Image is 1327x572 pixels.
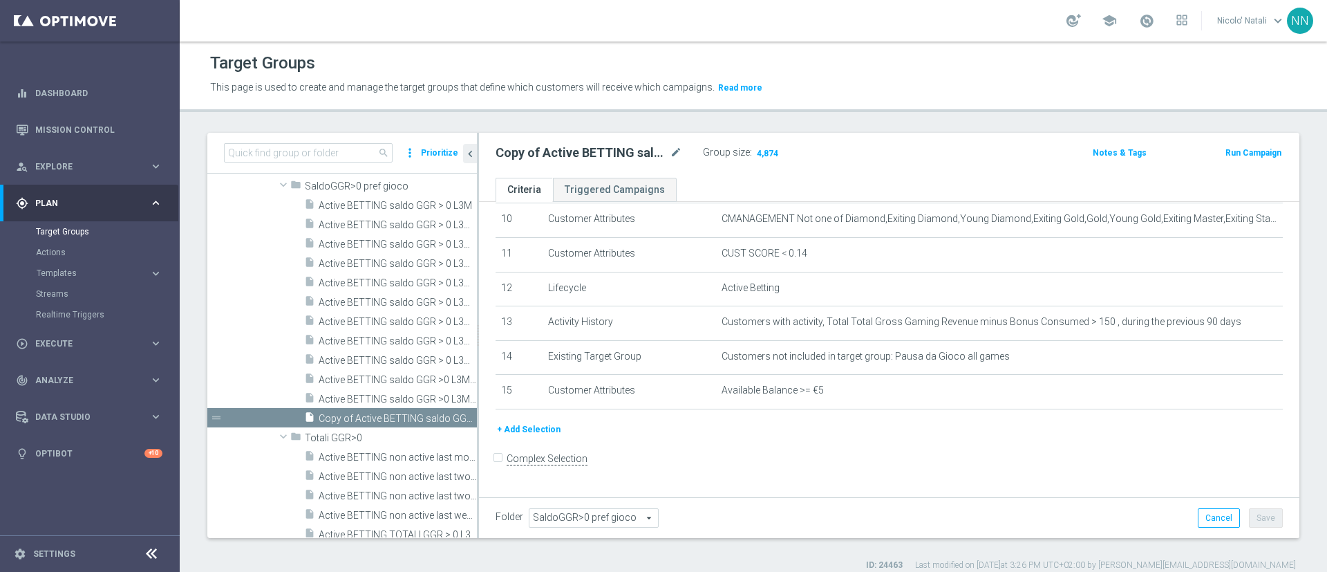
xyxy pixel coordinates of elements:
[304,373,315,389] i: insert_drive_file
[36,304,178,325] div: Realtime Triggers
[1224,145,1283,160] button: Run Campaign
[722,248,807,259] span: CUST SCORE < 0.14
[496,375,543,409] td: 15
[16,374,149,387] div: Analyze
[463,144,477,163] button: chevron_left
[304,295,315,311] i: insert_drive_file
[36,263,178,284] div: Templates
[304,237,315,253] i: insert_drive_file
[37,269,135,277] span: Templates
[507,452,587,465] label: Complex Selection
[319,258,477,270] span: Active BETTING saldo GGR &gt; 0 L3M Bonus Ratio&gt;0,2
[15,161,163,172] button: person_search Explore keyboard_arrow_right
[15,338,163,349] button: play_circle_outline Execute keyboard_arrow_right
[319,452,477,463] span: Active BETTING non active last month GGR nb&gt;0 L3M
[553,178,677,202] a: Triggered Campaigns
[496,237,543,272] td: 11
[16,160,28,173] i: person_search
[1091,145,1148,160] button: Notes & Tags
[304,276,315,292] i: insert_drive_file
[305,181,477,192] span: SaldoGGR&gt;0 pref gioco
[319,200,477,212] span: Active BETTING saldo GGR &gt; 0 L3M
[36,288,144,299] a: Streams
[16,197,149,210] div: Plan
[755,148,780,161] span: 4,874
[703,147,750,158] label: Group size
[290,431,301,447] i: folder
[304,528,315,544] i: insert_drive_file
[16,338,28,350] i: play_circle_outline
[304,470,315,486] i: insert_drive_file
[36,284,178,304] div: Streams
[16,160,149,173] div: Explore
[304,489,315,505] i: insert_drive_file
[319,335,477,347] span: Active BETTING saldo GGR &gt; 0 L3M OPTIMIZER
[319,297,477,308] span: Active BETTING saldo GGR &gt; 0 L3M Bonus Ratio&lt;0,2 wag rank L
[319,374,477,386] span: Active BETTING saldo GGR &gt;0 L3M STRATEGIST
[304,315,315,331] i: insert_drive_file
[1249,508,1283,528] button: Save
[1216,10,1287,31] a: Nicolo' Natalikeyboard_arrow_down
[16,374,28,387] i: track_changes
[36,268,163,279] button: Templates keyboard_arrow_right
[403,143,417,163] i: more_vert
[149,373,162,387] i: keyboard_arrow_right
[543,340,716,375] td: Existing Target Group
[304,412,315,427] i: insert_drive_file
[543,237,716,272] td: Customer Attributes
[722,282,780,294] span: Active Betting
[496,422,562,437] button: + Add Selection
[496,306,543,341] td: 13
[750,147,752,158] label: :
[319,277,477,289] span: Active BETTING saldo GGR &gt; 0 L3M Bonus Ratio&lt;0,2 wag rank H-M
[722,385,824,396] span: Available Balance >= €5
[37,269,149,277] div: Templates
[16,87,28,100] i: equalizer
[36,221,178,242] div: Target Groups
[304,392,315,408] i: insert_drive_file
[378,147,389,158] span: search
[149,267,162,280] i: keyboard_arrow_right
[15,412,163,423] button: Data Studio keyboard_arrow_right
[35,199,149,207] span: Plan
[149,410,162,423] i: keyboard_arrow_right
[16,75,162,111] div: Dashboard
[149,337,162,350] i: keyboard_arrow_right
[496,145,667,161] h2: Copy of Active BETTING saldo GGR >0 L3M TOP
[866,560,903,571] label: ID: 24463
[496,511,523,523] label: Folder
[496,203,543,238] td: 10
[16,411,149,423] div: Data Studio
[15,375,163,386] button: track_changes Analyze keyboard_arrow_right
[35,163,149,171] span: Explore
[33,550,75,558] a: Settings
[670,145,682,161] i: mode_edit
[36,247,144,258] a: Actions
[319,510,477,522] span: Active BETTING non active last week GGR nb&gt;=50L3M
[304,353,315,369] i: insert_drive_file
[15,448,163,459] div: lightbulb Optibot +10
[36,309,144,320] a: Realtime Triggers
[305,432,477,444] span: Totali GGR&gt;0
[319,490,477,502] span: Active BETTING non active last two weeks GGR nb 50-199 L3M
[35,75,162,111] a: Dashboard
[319,219,477,231] span: Active BETTING saldo GGR &gt; 0 L3M BALANCER
[15,124,163,136] div: Mission Control
[16,435,162,472] div: Optibot
[1287,8,1313,34] div: NN
[319,471,477,483] span: Active BETTING non active last two weeks GGR &gt; =200 L3M
[496,178,553,202] a: Criteria
[419,144,460,163] button: Prioritize
[722,316,1241,328] span: Customers with activity, Total Total Gross Gaming Revenue minus Bonus Consumed > 150 , during the...
[319,239,477,250] span: Active BETTING saldo GGR &gt; 0 L3M BALANCER/STRATEGIST
[15,198,163,209] button: gps_fixed Plan keyboard_arrow_right
[36,242,178,263] div: Actions
[36,226,144,237] a: Target Groups
[722,351,1010,362] span: Customers not included in target group: Pausa da Gioco all games
[1102,13,1117,28] span: school
[144,449,162,458] div: +10
[16,338,149,350] div: Execute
